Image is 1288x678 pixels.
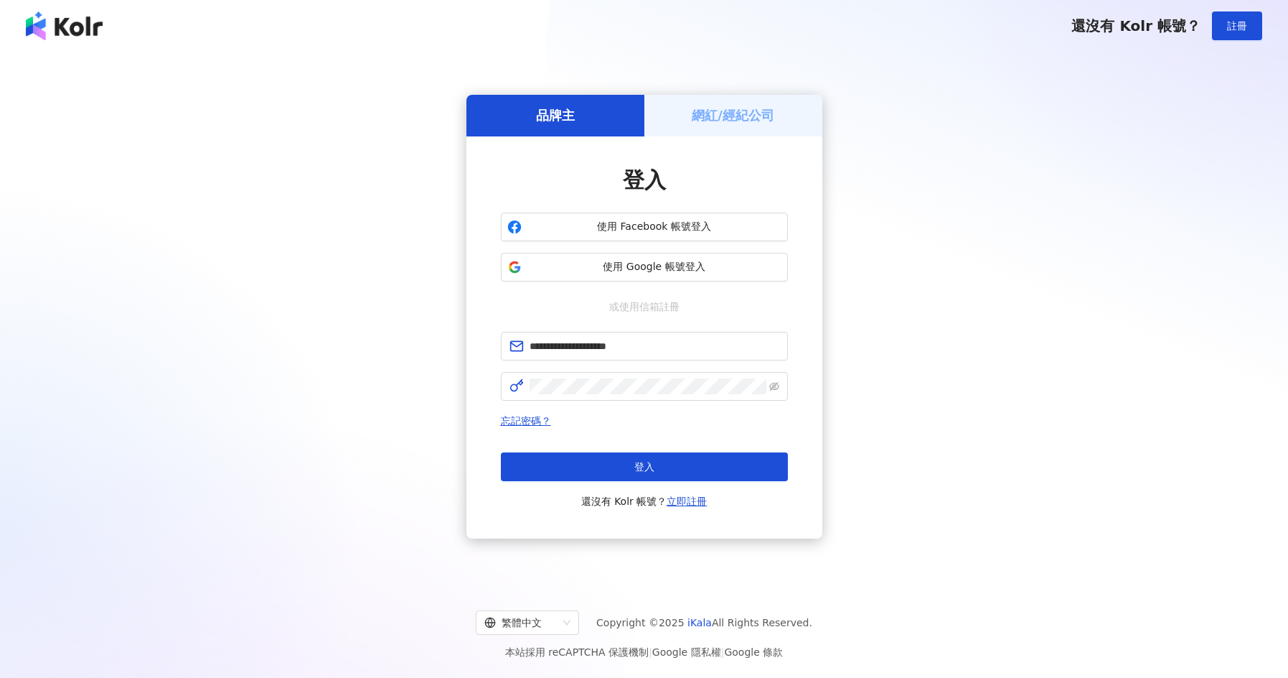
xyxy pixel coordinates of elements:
[1071,17,1200,34] span: 還沒有 Kolr 帳號？
[581,493,708,510] span: 還沒有 Kolr 帳號？
[687,617,712,628] a: iKala
[1227,20,1247,32] span: 註冊
[596,614,812,631] span: Copyright © 2025 All Rights Reserved.
[721,646,725,658] span: |
[501,452,788,481] button: 登入
[26,11,103,40] img: logo
[501,213,788,241] button: 使用 Facebook 帳號登入
[505,644,783,661] span: 本站採用 reCAPTCHA 保護機制
[692,106,774,124] h5: 網紅/經紀公司
[724,646,783,658] a: Google 條款
[623,167,666,192] span: 登入
[634,461,654,473] span: 登入
[652,646,721,658] a: Google 隱私權
[536,106,575,124] h5: 品牌主
[599,299,690,315] span: 或使用信箱註冊
[667,496,707,507] a: 立即註冊
[527,220,781,234] span: 使用 Facebook 帳號登入
[501,415,551,427] a: 忘記密碼？
[501,253,788,282] button: 使用 Google 帳號登入
[769,381,779,391] span: eye-invisible
[527,260,781,274] span: 使用 Google 帳號登入
[649,646,652,658] span: |
[1212,11,1262,40] button: 註冊
[484,611,558,634] div: 繁體中文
